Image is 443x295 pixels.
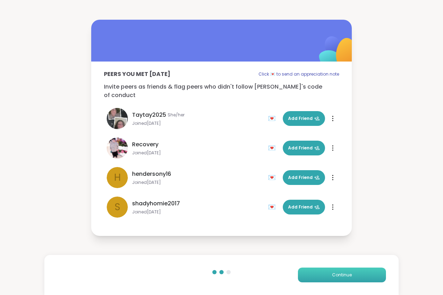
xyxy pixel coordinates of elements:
[132,111,166,119] span: Taytay2025
[114,200,120,214] span: s
[283,141,325,155] button: Add Friend
[268,142,279,154] div: 💌
[132,199,180,208] span: shadyhomie2017
[132,180,264,185] span: Joined [DATE]
[268,172,279,183] div: 💌
[268,201,279,213] div: 💌
[298,268,386,282] button: Continue
[132,140,158,149] span: Recovery
[104,70,170,78] p: Peers you met [DATE]
[168,112,185,118] span: She/her
[114,170,121,185] span: h
[268,113,279,124] div: 💌
[107,137,128,159] img: Recovery
[104,83,339,100] p: Invite peers as friends & flag peers who didn't follow [PERSON_NAME]'s code of conduct
[288,174,320,181] span: Add Friend
[332,272,352,278] span: Continue
[132,209,264,215] span: Joined [DATE]
[132,170,171,178] span: hendersony16
[302,18,373,88] img: ShareWell Logomark
[107,108,128,129] img: Taytay2025
[132,150,264,156] span: Joined [DATE]
[288,204,320,210] span: Add Friend
[288,115,320,122] span: Add Friend
[283,111,325,126] button: Add Friend
[132,121,264,126] span: Joined [DATE]
[283,170,325,185] button: Add Friend
[283,200,325,214] button: Add Friend
[258,70,339,78] p: Click 💌 to send an appreciation note
[288,145,320,151] span: Add Friend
